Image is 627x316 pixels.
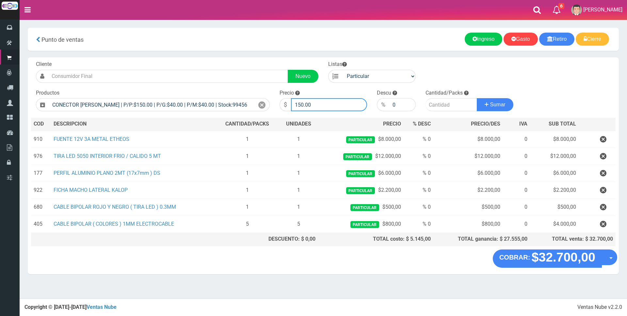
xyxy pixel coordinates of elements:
td: $8.000,00 [318,131,403,148]
td: $2.200,00 [530,182,579,199]
span: Particular [343,153,372,160]
span: PRECIO [383,120,401,128]
td: 1 [216,182,279,199]
td: $500,00 [433,199,503,216]
td: $6.000,00 [530,165,579,182]
a: TIRA LED 5050 INTERIOR FRIO / CALIDO 5 MT [54,153,161,159]
label: Listas [328,61,347,68]
td: 1 [216,148,279,165]
td: 1 [279,165,318,182]
span: IVA [519,121,527,127]
td: % 0 [404,216,434,233]
div: % [377,98,389,111]
span: Punto de ventas [41,36,84,43]
a: FUENTE 12V 3A METAL ETHEOS [54,136,129,142]
a: Gasto [504,33,538,46]
span: Particular [346,136,375,143]
td: 1 [279,148,318,165]
a: Nuevo [288,70,318,83]
td: $800,00 [318,216,403,233]
td: 177 [31,165,51,182]
td: 976 [31,148,51,165]
td: 680 [31,199,51,216]
td: 0 [503,216,530,233]
td: 405 [31,216,51,233]
img: User Image [571,5,582,15]
button: COBRAR: $32.700,00 [493,249,602,268]
span: Sumar [490,102,506,107]
td: 1 [279,199,318,216]
td: 0 [503,199,530,216]
a: PERFIL ALUMINIO PLANO 2MT (17x7mm ) DS [54,170,160,176]
div: DESCUENTO: $ 0,00 [218,235,316,243]
input: Introduzca el nombre del producto [49,98,254,111]
a: CABLE BIPOLAR ( COLORES ) 1MM ELECTROCABLE [54,221,174,227]
td: 0 [503,182,530,199]
div: TOTAL ganancia: $ 27.555,00 [436,235,527,243]
div: $ [280,98,291,111]
a: FICHA MACHO LATERAL KALOP [54,187,128,193]
button: Sumar [477,98,513,111]
a: Cierre [576,33,609,46]
span: Particular [346,187,375,194]
td: $6.000,00 [318,165,403,182]
td: $6.000,00 [433,165,503,182]
div: TOTAL venta: $ 32.700,00 [533,235,613,243]
td: 5 [279,216,318,233]
label: Cliente [36,61,52,68]
td: 0 [503,165,530,182]
th: UNIDADES [279,118,318,131]
td: % 0 [404,199,434,216]
td: $12.000,00 [318,148,403,165]
th: DES [51,118,216,131]
td: $12.000,00 [433,148,503,165]
td: $500,00 [318,199,403,216]
input: 000 [389,98,416,111]
td: $2.200,00 [318,182,403,199]
td: 1 [216,199,279,216]
td: 910 [31,131,51,148]
td: $4.000,00 [530,216,579,233]
input: Consumidor Final [48,70,288,83]
th: CANTIDAD/PACKS [216,118,279,131]
span: CRIPCION [63,121,87,127]
td: $12.000,00 [530,148,579,165]
td: 5 [216,216,279,233]
td: $8.000,00 [433,131,503,148]
input: Cantidad [426,98,477,111]
a: Ingreso [465,33,502,46]
a: Retiro [539,33,575,46]
td: 0 [503,148,530,165]
td: 1 [279,182,318,199]
td: % 0 [404,182,434,199]
span: SUB TOTAL [549,120,576,128]
a: CABLE BIPOLAR ROJO Y NEGRO ( TIRA LED ) 0.3MM [54,204,176,210]
span: [PERSON_NAME] [583,7,622,13]
span: Particular [346,170,375,177]
td: $800,00 [433,216,503,233]
td: $500,00 [530,199,579,216]
label: Precio [280,89,294,97]
input: 000 [291,98,367,111]
span: % DESC [413,121,431,127]
a: Ventas Nube [87,304,117,310]
td: % 0 [404,131,434,148]
label: Productos [36,89,59,97]
td: 922 [31,182,51,199]
td: % 0 [404,148,434,165]
label: Descu [377,89,391,97]
td: $8.000,00 [530,131,579,148]
td: 1 [216,131,279,148]
td: $2.200,00 [433,182,503,199]
span: PRECIO/DES [471,121,500,127]
span: Particular [350,204,379,211]
label: Cantidad/Packs [426,89,463,97]
td: % 0 [404,165,434,182]
td: 1 [279,131,318,148]
strong: $32.700,00 [532,250,595,264]
img: Logo grande [2,2,18,10]
th: COD [31,118,51,131]
strong: COBRAR: [499,254,530,261]
div: Ventas Nube v2.2.0 [577,304,622,311]
div: TOTAL costo: $ 5.145,00 [321,235,431,243]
